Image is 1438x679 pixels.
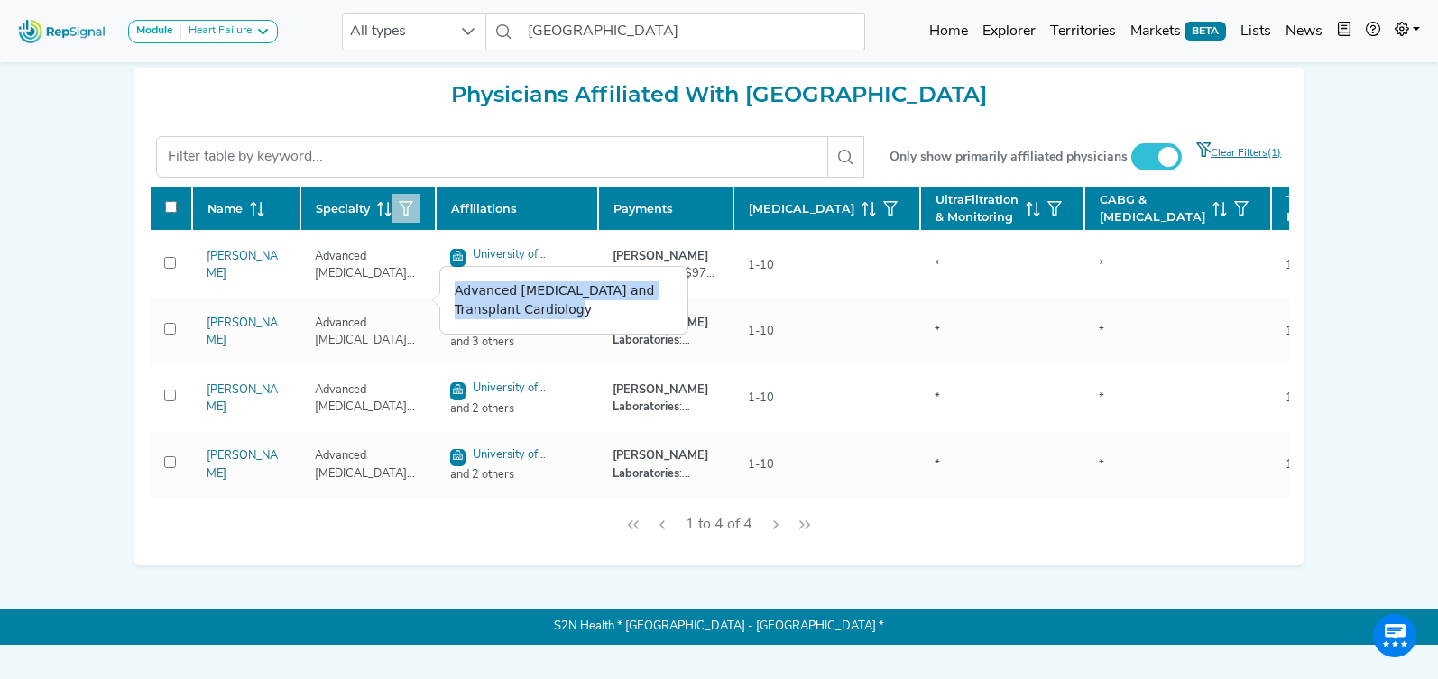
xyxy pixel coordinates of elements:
span: UltraFiltration & Monitoring [936,191,1019,225]
span: [MEDICAL_DATA] [749,200,854,217]
div: : $6,164 [613,447,719,482]
a: Lists [1233,14,1278,50]
span: and 2 others [439,400,595,417]
div: 1-10 [737,456,785,473]
a: Home [922,14,975,50]
h2: Physicians Affiliated With [GEOGRAPHIC_DATA] [149,82,1289,108]
div: Heart Failure [181,24,252,39]
span: and 3 others [439,267,595,284]
p: S2N Health * [GEOGRAPHIC_DATA] - [GEOGRAPHIC_DATA] * [134,609,1304,645]
a: University of Cincinnati Physicians Company, LLC [450,382,558,432]
span: 1 to 4 of 4 [678,508,760,542]
div: Advanced [MEDICAL_DATA] and Transplant Cardiology [304,447,432,482]
div: 1-10 [737,390,785,407]
div: 1-10 [1275,390,1323,407]
span: and 2 others [439,466,595,483]
div: 1-10 [737,257,785,274]
div: Advanced [MEDICAL_DATA] and Transplant Cardiology [304,381,432,416]
a: Explorer [975,14,1043,50]
a: MarketsBETA [1123,14,1233,50]
a: [PERSON_NAME] [207,450,278,479]
span: Payments [613,200,673,217]
span: CABG & [MEDICAL_DATA] [1100,191,1205,225]
strong: [PERSON_NAME] Laboratories [613,450,708,479]
small: Only show primarily affiliated physicians [890,148,1128,167]
div: 1-10 [1275,323,1323,340]
a: Clear Filters(1) [1185,136,1282,178]
a: University of Cincinnati Physicians Company, LLC [450,449,558,499]
div: 1-10 [737,323,785,340]
button: Intel Book [1330,14,1359,50]
span: Affiliations [451,200,517,217]
a: [PERSON_NAME] [207,384,278,413]
span: Name [207,200,243,217]
a: [PERSON_NAME] [207,251,278,280]
button: ModuleHeart Failure [128,20,278,43]
strong: [PERSON_NAME] Laboratories [613,251,708,280]
input: Filter table by keyword... [156,136,828,178]
div: Advanced [MEDICAL_DATA] and Transplant Cardiology [304,315,432,349]
div: Advanced [MEDICAL_DATA] and Transplant Cardiology [440,267,687,334]
strong: [PERSON_NAME] Laboratories [613,384,708,413]
a: University of Cincinnati Physicians Company, LLC [450,249,558,298]
span: Specialty [316,200,370,217]
input: Search a physician or facility [521,13,865,50]
a: News [1278,14,1330,50]
div: : $978 [613,248,719,282]
a: [PERSON_NAME] [207,317,278,346]
strong: Module [136,25,173,36]
span: All types [343,14,451,50]
div: : $12,707 [613,381,719,416]
span: Total Procedures [1286,191,1354,225]
a: Territories [1043,14,1123,50]
div: 1-10 [1275,456,1323,473]
div: 1-10 [1275,257,1323,274]
span: BETA [1185,22,1226,40]
span: and 3 others [439,334,595,351]
div: Advanced [MEDICAL_DATA] and Transplant Cardiology [304,248,432,282]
